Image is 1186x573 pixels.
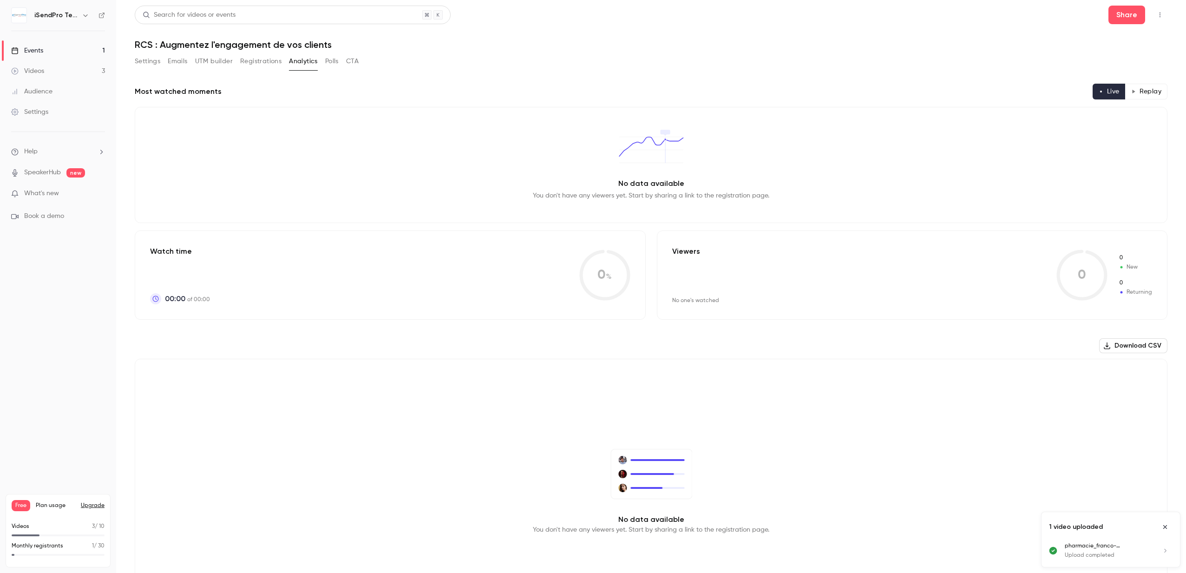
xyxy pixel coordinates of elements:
button: Close uploads list [1158,520,1173,534]
p: Videos [12,522,29,531]
span: new [66,168,85,178]
h2: Most watched moments [135,86,222,97]
span: 1 [92,543,94,549]
div: Videos [11,66,44,76]
button: Settings [135,54,160,69]
p: No data available [618,514,684,525]
span: Returning [1119,288,1152,296]
p: pharmacie_franco-anglaise_cannes [1065,542,1150,550]
iframe: Noticeable Trigger [94,190,105,198]
div: No one's watched [672,297,719,304]
p: Viewers [672,246,700,257]
span: 3 [92,524,95,529]
span: Free [12,500,30,511]
span: Returning [1119,279,1152,287]
h1: RCS : Augmentez l'engagement de vos clients [135,39,1167,50]
p: / 30 [92,542,105,550]
p: You don't have any viewers yet. Start by sharing a link to the registration page. [533,191,769,200]
button: Emails [168,54,187,69]
span: 00:00 [165,293,185,304]
img: No viewers [610,449,692,499]
p: / 10 [92,522,105,531]
button: Registrations [240,54,282,69]
li: help-dropdown-opener [11,147,105,157]
button: Analytics [289,54,318,69]
p: Upload completed [1065,551,1150,560]
h6: iSendPro Telecom [34,11,78,20]
span: Book a demo [24,211,64,221]
button: Polls [325,54,339,69]
div: Settings [11,107,48,117]
button: Upgrade [81,502,105,509]
a: pharmacie_franco-anglaise_cannesUpload completed [1065,542,1173,560]
button: Share [1108,6,1145,24]
img: iSendPro Telecom [12,8,26,23]
div: Audience [11,87,52,96]
button: UTM builder [195,54,233,69]
div: Events [11,46,43,55]
p: You don't have any viewers yet. Start by sharing a link to the registration page. [533,525,769,534]
button: Replay [1125,84,1167,99]
p: Watch time [150,246,210,257]
span: New [1119,254,1152,262]
a: SpeakerHub [24,168,61,178]
button: Live [1093,84,1126,99]
p: of 00:00 [165,293,210,304]
p: Monthly registrants [12,542,63,550]
p: No data available [618,178,684,189]
p: 1 video uploaded [1049,522,1103,532]
span: What's new [24,189,59,198]
button: Download CSV [1099,338,1167,353]
span: New [1119,263,1152,271]
span: Help [24,147,38,157]
div: Search for videos or events [143,10,236,20]
button: CTA [346,54,359,69]
ul: Uploads list [1042,542,1180,567]
span: Plan usage [36,502,75,509]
